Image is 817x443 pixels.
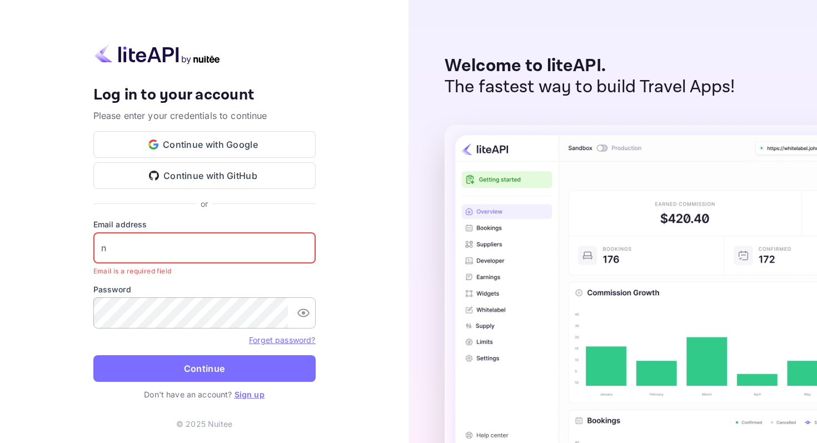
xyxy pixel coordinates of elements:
a: Forget password? [249,335,315,345]
h4: Log in to your account [93,86,316,105]
p: Welcome to liteAPI. [445,56,735,77]
label: Email address [93,218,316,230]
button: toggle password visibility [292,302,315,324]
img: liteapi [93,43,221,64]
button: Continue with Google [93,131,316,158]
button: Continue [93,355,316,382]
p: Please enter your credentials to continue [93,109,316,122]
label: Password [93,283,316,295]
p: Don't have an account? [93,389,316,400]
a: Sign up [235,390,265,399]
p: or [201,198,208,210]
p: Email is a required field [93,266,308,277]
p: © 2025 Nuitee [176,418,232,430]
button: Continue with GitHub [93,162,316,189]
input: Enter your email address [93,232,316,263]
a: Forget password? [249,334,315,345]
p: The fastest way to build Travel Apps! [445,77,735,98]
